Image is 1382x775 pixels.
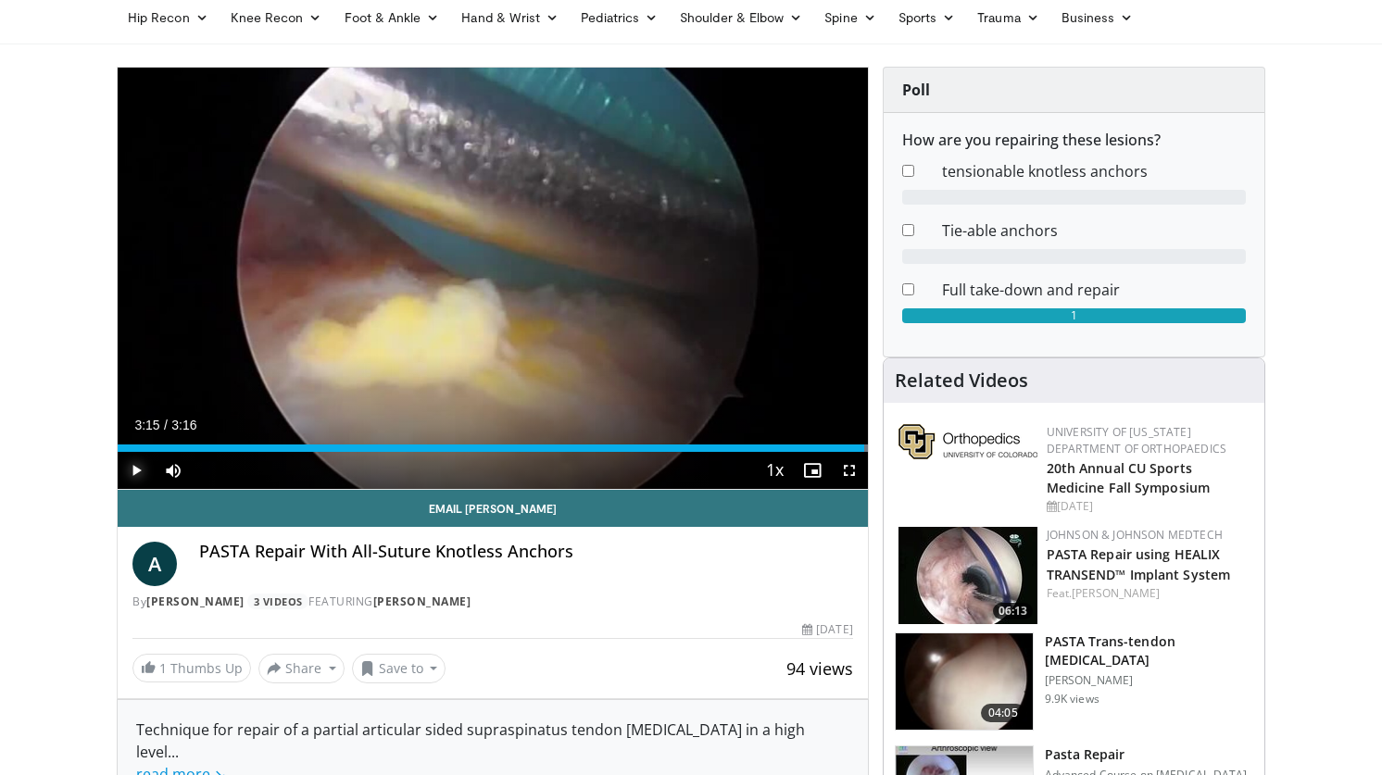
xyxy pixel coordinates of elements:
[786,657,853,680] span: 94 views
[373,594,471,609] a: [PERSON_NAME]
[895,632,1253,731] a: 04:05 PASTA Trans-tendon [MEDICAL_DATA] [PERSON_NAME] 9.9K views
[1045,745,1253,764] h3: Pasta Repair
[155,452,192,489] button: Mute
[928,219,1260,242] dd: Tie-able anchors
[928,160,1260,182] dd: tensionable knotless anchors
[159,659,167,677] span: 1
[247,594,308,609] a: 3 Videos
[164,418,168,432] span: /
[352,654,446,683] button: Save to
[928,279,1260,301] dd: Full take-down and repair
[118,68,868,490] video-js: Video Player
[1072,585,1160,601] a: [PERSON_NAME]
[118,444,868,452] div: Progress Bar
[132,542,177,586] a: A
[993,603,1033,619] span: 06:13
[898,424,1037,459] img: 355603a8-37da-49b6-856f-e00d7e9307d3.png.150x105_q85_autocrop_double_scale_upscale_version-0.2.png
[1045,673,1253,688] p: [PERSON_NAME]
[757,452,794,489] button: Playback Rate
[1047,585,1250,602] div: Feat.
[171,418,196,432] span: 3:16
[794,452,831,489] button: Enable picture-in-picture mode
[1047,527,1223,543] a: Johnson & Johnson MedTech
[132,594,853,610] div: By FEATURING
[1045,692,1099,706] p: 9.9K views
[1047,459,1210,496] a: 20th Annual CU Sports Medicine Fall Symposium
[898,527,1037,624] a: 06:13
[1045,632,1253,669] h3: PASTA Trans-tendon [MEDICAL_DATA]
[118,452,155,489] button: Play
[902,80,930,100] strong: Poll
[132,654,251,682] a: 1 Thumbs Up
[802,621,852,638] div: [DATE]
[902,308,1246,323] div: 1
[1047,498,1250,515] div: [DATE]
[1047,545,1230,582] a: PASTA Repair using HEALIX TRANSEND™ Implant System
[902,131,1246,149] h6: How are you repairing these lesions?
[898,527,1037,624] img: XzOTlMlQSGUnbGTX4xMDoxOmdtO40mAx.150x105_q85_crop-smart_upscale.jpg
[199,542,853,562] h4: PASTA Repair With All-Suture Knotless Anchors
[134,418,159,432] span: 3:15
[146,594,245,609] a: [PERSON_NAME]
[895,369,1028,392] h4: Related Videos
[118,490,868,527] a: Email [PERSON_NAME]
[258,654,345,683] button: Share
[981,704,1025,722] span: 04:05
[1047,424,1226,456] a: University of [US_STATE] Department of Orthopaedics
[831,452,868,489] button: Fullscreen
[896,633,1033,730] img: 38730_0000_3.png.150x105_q85_crop-smart_upscale.jpg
